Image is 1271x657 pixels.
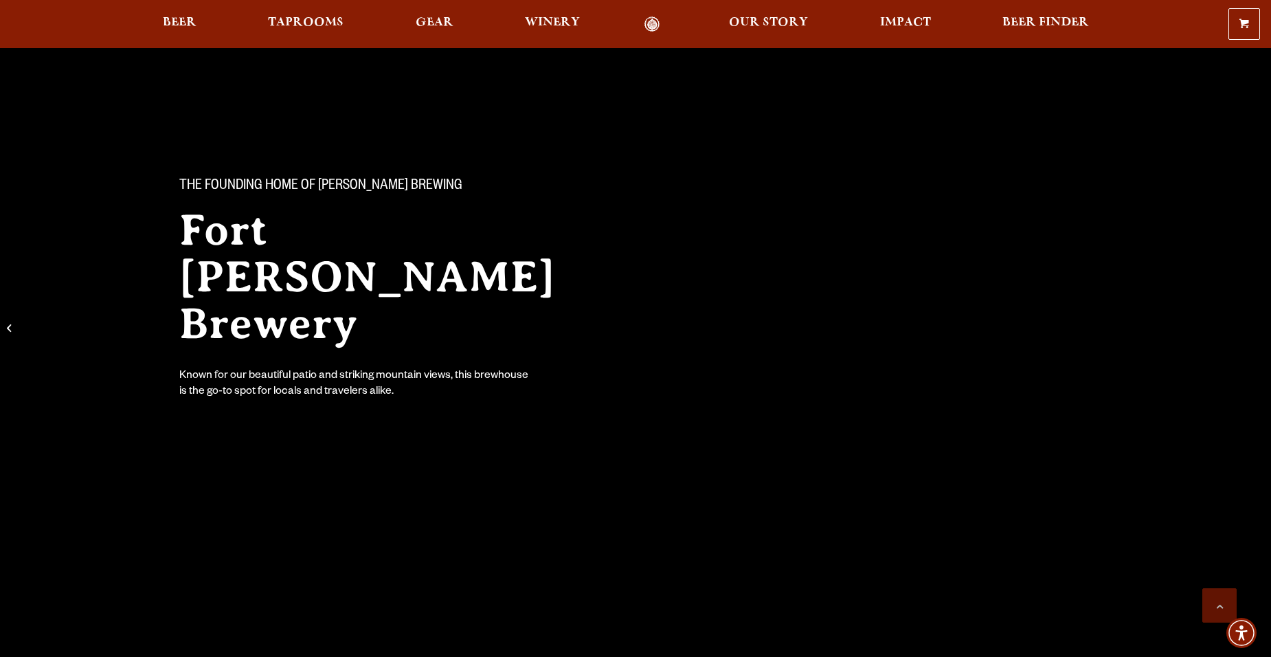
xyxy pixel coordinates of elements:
[880,17,931,28] span: Impact
[626,16,677,32] a: Odell Home
[179,207,608,347] h2: Fort [PERSON_NAME] Brewery
[720,16,817,32] a: Our Story
[1002,17,1089,28] span: Beer Finder
[179,178,462,196] span: The Founding Home of [PERSON_NAME] Brewing
[729,17,808,28] span: Our Story
[179,369,531,401] div: Known for our beautiful patio and striking mountain views, this brewhouse is the go-to spot for l...
[525,17,580,28] span: Winery
[154,16,205,32] a: Beer
[516,16,589,32] a: Winery
[993,16,1098,32] a: Beer Finder
[163,17,196,28] span: Beer
[407,16,462,32] a: Gear
[268,17,344,28] span: Taprooms
[1202,588,1237,623] a: Scroll to top
[259,16,352,32] a: Taprooms
[871,16,940,32] a: Impact
[416,17,453,28] span: Gear
[1226,618,1257,648] div: Accessibility Menu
